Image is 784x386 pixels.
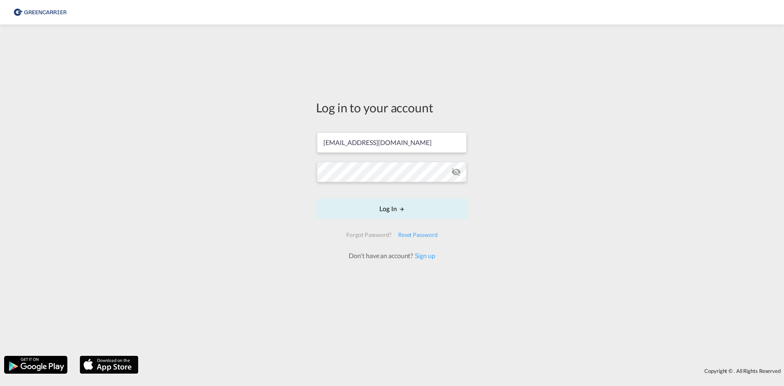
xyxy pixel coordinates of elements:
div: Copyright © . All Rights Reserved [143,364,784,378]
a: Sign up [413,252,435,259]
img: apple.png [79,355,139,375]
input: Enter email/phone number [317,132,467,153]
button: LOGIN [316,199,468,219]
div: Reset Password [395,228,441,242]
div: Forgot Password? [343,228,394,242]
md-icon: icon-eye-off [451,167,461,177]
div: Don't have an account? [340,251,444,260]
img: b0b18ec08afe11efb1d4932555f5f09d.png [12,3,67,22]
img: google.png [3,355,68,375]
div: Log in to your account [316,99,468,116]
